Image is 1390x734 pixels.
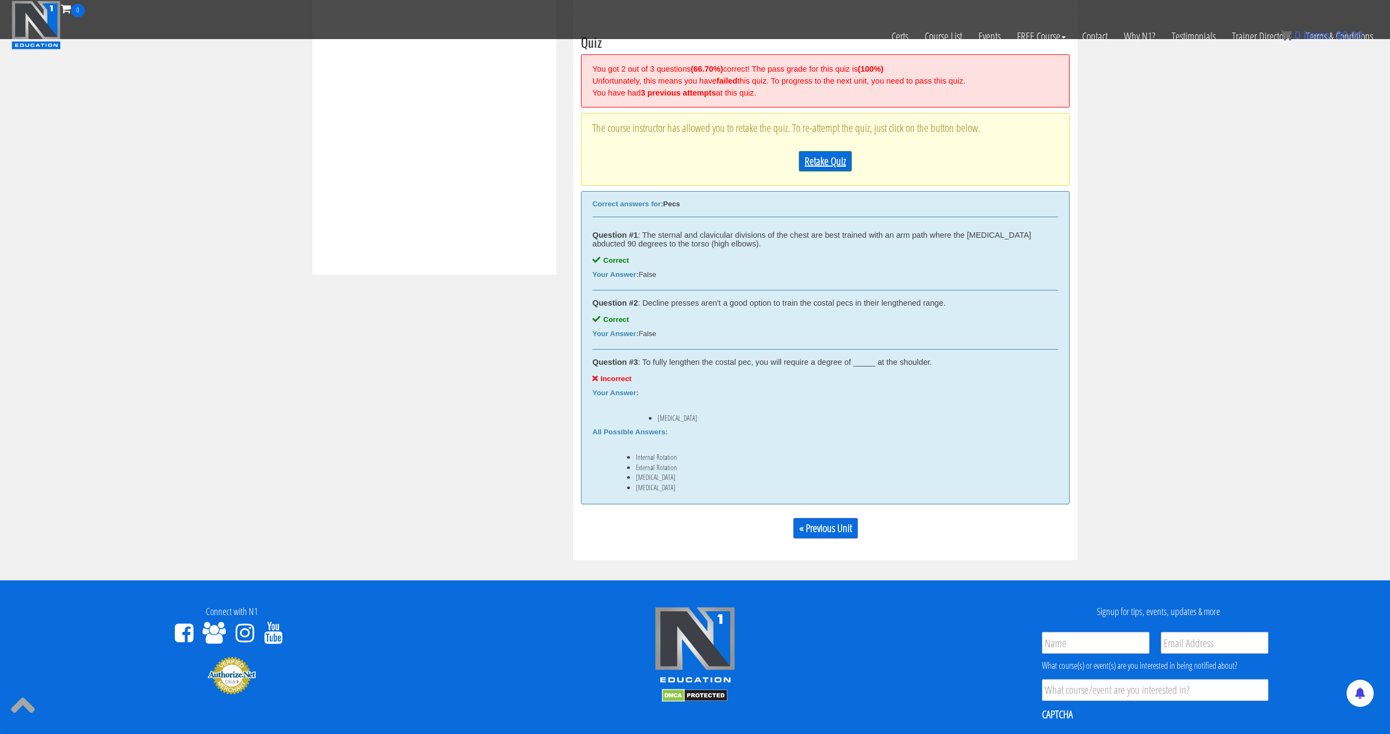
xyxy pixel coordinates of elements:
[11,1,61,49] img: n1-education
[592,75,1053,87] div: Unfortunately, this means you have this quiz. To progress to the next unit, you need to pass this...
[662,689,728,702] img: DMCA.com Protection Status
[691,65,723,73] strong: (66.70%)
[592,358,638,366] strong: Question #3
[1336,29,1342,41] span: $
[793,518,858,539] a: « Previous Unit
[592,330,639,338] b: Your Answer:
[1161,632,1268,654] input: Email Address
[717,77,737,85] strong: failed
[658,414,1037,422] li: [MEDICAL_DATA]
[592,270,1058,279] div: False
[1042,632,1149,654] input: Name
[592,299,638,307] strong: Question #2
[1009,17,1074,55] a: FREE Course
[592,315,1058,324] div: Correct
[641,88,716,97] strong: 3 previous attempts
[592,299,1058,307] div: : Decline presses aren't a good option to train the costal pecs in their lengthened range.
[1281,29,1363,41] a: 0 items: $0.00
[592,122,1058,135] p: The course instructor has allowed you to retake the quiz. To re-attempt the quiz, just click on t...
[1042,707,1073,722] label: CAPTCHA
[592,428,668,436] b: All Possible Answers:
[592,87,1053,99] div: You have had at this quiz.
[1336,29,1363,41] bdi: 0.00
[970,17,1009,55] a: Events
[592,389,639,397] b: Your Answer:
[592,63,1053,75] div: You got 2 out of 3 questions correct! The pass grade for this quiz is
[592,200,1058,208] div: Pecs
[1116,17,1164,55] a: Why N1?
[1281,30,1292,41] img: icon11.png
[1304,29,1332,41] span: items:
[592,375,1058,383] div: Incorrect
[935,606,1382,617] h4: Signup for tips, events, updates & more
[592,231,638,239] strong: Question #1
[592,330,1058,338] div: False
[592,256,1058,265] div: Correct
[61,1,85,16] a: 0
[592,270,639,279] b: Your Answer:
[1224,17,1298,55] a: Trainer Directory
[1074,17,1116,55] a: Contact
[592,231,1058,248] div: : The sternal and clavicular divisions of the chest are best trained with an arm path where the [...
[207,656,256,695] img: Authorize.Net Merchant - Click to Verify
[883,17,917,55] a: Certs
[636,483,1037,492] li: [MEDICAL_DATA]
[799,151,852,172] a: Retake Quiz
[1298,17,1381,55] a: Terms & Conditions
[592,200,663,208] b: Correct answers for:
[636,453,1037,461] li: Internal Rotation
[1042,679,1268,701] input: What course/event are you interested in?
[636,473,1037,482] li: [MEDICAL_DATA]
[654,606,736,687] img: n1-edu-logo
[1042,659,1268,672] div: What course(s) or event(s) are you interested in being notified about?
[917,17,970,55] a: Course List
[71,4,85,17] span: 0
[8,606,455,617] h4: Connect with N1
[636,463,1037,472] li: External Rotation
[858,65,883,73] strong: (100%)
[592,358,1058,366] div: : To fully lengthen the costal pec, you will require a degree of _____ at the shoulder.
[1294,29,1300,41] span: 0
[1164,17,1224,55] a: Testimonials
